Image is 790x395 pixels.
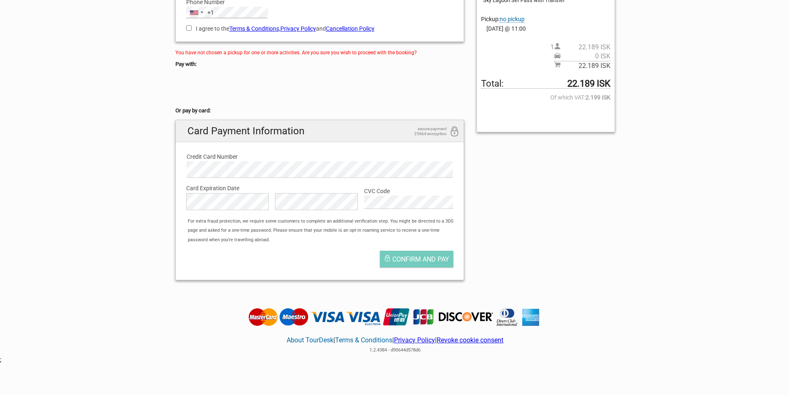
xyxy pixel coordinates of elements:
span: 0 ISK [561,52,610,61]
a: Terms & Conditions [335,336,392,344]
span: Of which VAT: [481,93,610,102]
button: Selected country [187,7,214,18]
span: Subtotal [554,61,610,70]
a: About TourDesk [287,336,333,344]
span: Change pickup place [500,16,525,23]
span: 22.189 ISK [561,43,610,52]
span: Pickup: [481,16,525,23]
div: +1 [207,8,214,17]
span: secure payment 256bit encryption [405,126,447,136]
button: Confirm and pay [380,251,453,267]
i: 256bit encryption [450,126,459,138]
label: Card Expiration Date [186,184,454,193]
h2: Card Payment Information [176,120,464,142]
a: Privacy Policy [280,25,316,32]
strong: 22.189 ISK [567,79,610,88]
img: Tourdesk accepts [246,308,544,327]
span: 1 person(s) [550,43,610,52]
span: [DATE] @ 11:00 [481,24,610,33]
span: Confirm and pay [392,255,449,263]
div: You have not chosen a pickup for one or more activities. Are you sure you wish to proceed with th... [175,48,464,57]
span: Pickup price [554,52,610,61]
span: 1.2.4384 - d90644d578d6 [369,347,421,353]
div: | | | [246,327,544,355]
div: For extra fraud protection, we require some customers to complete an additional verification step... [184,217,464,245]
label: Credit Card Number [187,152,453,161]
a: Revoke cookie consent [437,336,503,344]
a: Cancellation Policy [326,25,374,32]
label: CVC Code [364,187,453,196]
a: Privacy Policy [394,336,435,344]
iframe: Secure payment button frame [175,79,250,96]
span: 22.189 ISK [561,61,610,70]
a: Terms & Conditions [229,25,279,32]
h5: Pay with: [175,60,464,69]
span: Total to be paid [481,79,610,89]
h5: Or pay by card: [175,106,464,115]
label: I agree to the , and [186,24,454,33]
strong: 2.199 ISK [586,93,610,102]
